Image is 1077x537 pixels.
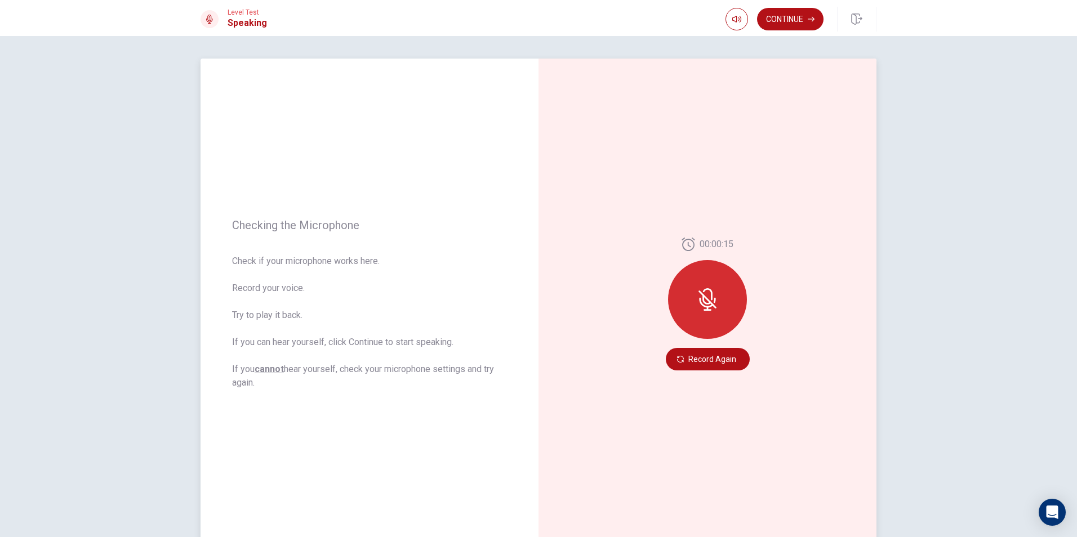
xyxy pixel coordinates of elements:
button: Record Again [666,348,750,370]
u: cannot [255,364,284,374]
span: Checking the Microphone [232,218,507,232]
span: Level Test [228,8,267,16]
div: Open Intercom Messenger [1039,499,1066,526]
h1: Speaking [228,16,267,30]
button: Continue [757,8,824,30]
span: 00:00:15 [700,238,733,251]
span: Check if your microphone works here. Record your voice. Try to play it back. If you can hear your... [232,254,507,390]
